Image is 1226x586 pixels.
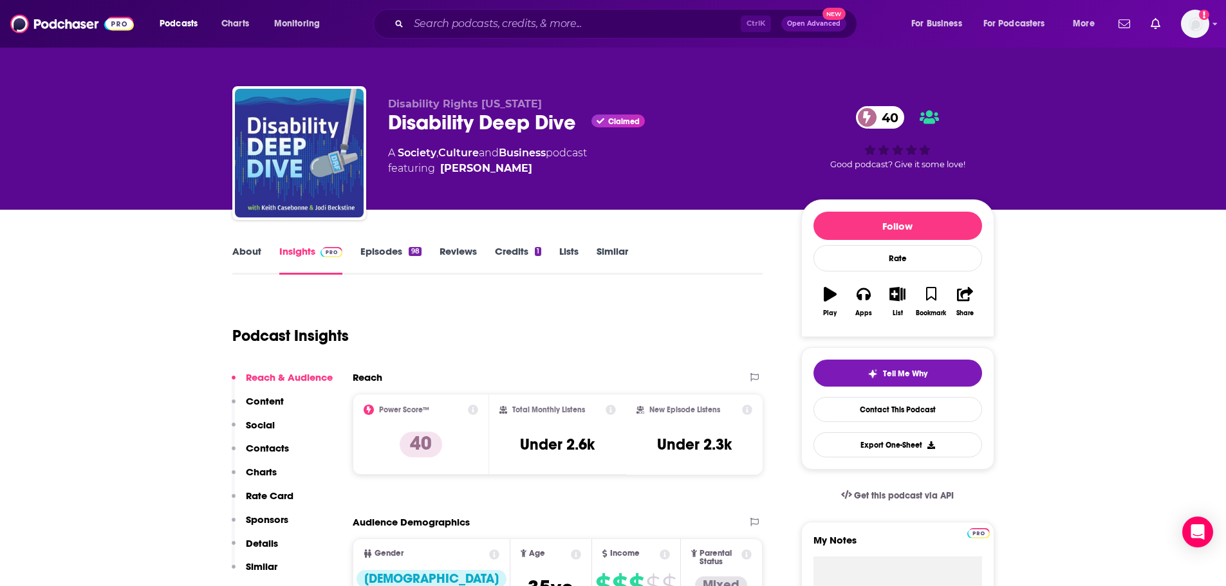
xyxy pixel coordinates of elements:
img: Disability Deep Dive [235,89,364,217]
a: About [232,245,261,275]
span: Claimed [608,118,640,125]
div: 40Good podcast? Give it some love! [801,98,994,178]
p: Social [246,419,275,431]
img: User Profile [1181,10,1209,38]
p: Rate Card [246,490,293,502]
span: Parental Status [700,549,739,566]
span: and [479,147,499,159]
h2: Audience Demographics [353,516,470,528]
a: Show notifications dropdown [1113,13,1135,35]
h3: Under 2.6k [520,435,595,454]
label: My Notes [813,534,982,556]
a: Episodes98 [360,245,421,275]
button: Contacts [232,442,289,466]
p: 40 [400,432,442,457]
button: Apps [847,279,880,325]
p: Details [246,537,278,549]
span: Good podcast? Give it some love! [830,160,965,169]
h2: Power Score™ [379,405,429,414]
button: List [880,279,914,325]
span: For Podcasters [983,15,1045,33]
button: open menu [1064,14,1111,34]
div: Rate [813,245,982,271]
div: Open Intercom Messenger [1182,517,1213,547]
a: Credits1 [495,245,541,275]
div: Search podcasts, credits, & more... [385,9,869,39]
a: Lists [559,245,579,275]
h3: Under 2.3k [657,435,732,454]
span: featuring [388,161,587,176]
span: Income [610,549,640,558]
a: 40 [856,106,905,129]
a: Show notifications dropdown [1146,13,1166,35]
a: Contact This Podcast [813,397,982,422]
span: More [1073,15,1095,33]
img: Podchaser Pro [320,247,343,257]
button: Follow [813,212,982,240]
img: Podchaser - Follow, Share and Rate Podcasts [10,12,134,36]
span: Monitoring [274,15,320,33]
button: Export One-Sheet [813,432,982,457]
span: New [822,8,846,20]
button: open menu [975,14,1064,34]
img: Podchaser Pro [967,528,990,538]
div: List [893,309,903,317]
span: Podcasts [160,15,198,33]
span: Age [529,549,545,558]
button: open menu [265,14,337,34]
button: Play [813,279,847,325]
span: Logged in as tfnewsroom [1181,10,1209,38]
img: tell me why sparkle [868,369,878,379]
h2: New Episode Listens [649,405,720,414]
div: Bookmark [916,309,946,317]
span: Get this podcast via API [854,490,954,501]
button: Social [232,419,275,443]
span: , [436,147,438,159]
h2: Total Monthly Listens [512,405,585,414]
a: Culture [438,147,479,159]
p: Charts [246,466,277,478]
div: Play [823,309,837,317]
div: Share [956,309,974,317]
span: Open Advanced [787,21,841,27]
div: 1 [535,247,541,256]
a: Similar [597,245,628,275]
p: Content [246,395,284,407]
p: Contacts [246,442,289,454]
svg: Add a profile image [1199,10,1209,20]
a: Get this podcast via API [831,480,965,511]
span: Tell Me Why [883,369,927,379]
a: Charts [213,14,257,34]
button: Similar [232,560,277,584]
p: Similar [246,560,277,572]
button: Reach & Audience [232,371,333,395]
button: Details [232,537,278,561]
button: Share [948,279,981,325]
a: Pro website [967,526,990,538]
a: Business [499,147,546,159]
a: InsightsPodchaser Pro [279,245,343,275]
button: open menu [902,14,978,34]
button: tell me why sparkleTell Me Why [813,360,982,387]
span: Disability Rights [US_STATE] [388,98,542,110]
span: For Business [911,15,962,33]
button: Charts [232,466,277,490]
input: Search podcasts, credits, & more... [409,14,741,34]
span: Ctrl K [741,15,771,32]
span: 40 [869,106,905,129]
button: Sponsors [232,513,288,537]
span: Gender [375,549,404,558]
a: Reviews [440,245,477,275]
button: Rate Card [232,490,293,513]
div: A podcast [388,145,587,176]
button: Open AdvancedNew [781,16,846,32]
button: Content [232,395,284,419]
button: Show profile menu [1181,10,1209,38]
div: 98 [409,247,421,256]
a: Keith Casebonne [440,161,532,176]
button: Bookmark [915,279,948,325]
div: Apps [855,309,872,317]
h2: Reach [353,371,382,383]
